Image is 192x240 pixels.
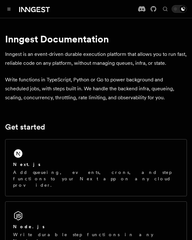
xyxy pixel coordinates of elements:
[5,123,45,131] a: Get started
[5,33,187,45] h1: Inngest Documentation
[13,161,41,168] h2: Next.js
[5,50,187,68] p: Inngest is an event-driven durable execution platform that allows you to run fast, reliable code ...
[5,5,13,13] button: Toggle navigation
[13,223,45,230] h2: Node.js
[5,75,187,102] p: Write functions in TypeScript, Python or Go to power background and scheduled jobs, with steps bu...
[172,5,187,13] button: Toggle dark mode
[13,169,179,188] p: Add queueing, events, crons, and step functions to your Next app on any cloud provider.
[5,139,187,196] a: Next.jsAdd queueing, events, crons, and step functions to your Next app on any cloud provider.
[161,5,169,13] button: Find something...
